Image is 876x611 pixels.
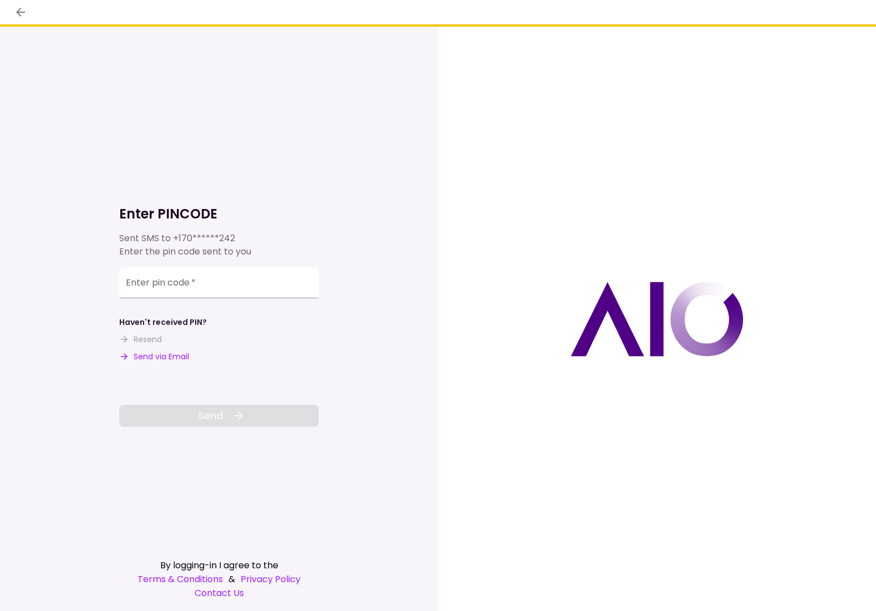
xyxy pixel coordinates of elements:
a: Terms & Conditions [137,572,223,586]
button: Send [119,405,319,427]
div: Haven't received PIN? [119,317,207,328]
h1: Enter PINCODE [119,205,319,223]
button: Send via Email [119,351,189,363]
span: Send [198,408,223,423]
div: & [119,572,319,586]
a: Contact Us [119,586,319,600]
img: AIO logo [571,282,743,357]
button: back [11,3,30,22]
button: Resend [119,334,162,345]
div: By logging-in I agree to the [119,558,319,572]
a: Privacy Policy [241,572,301,586]
div: Sent SMS to Enter the pin code sent to you [119,232,319,258]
